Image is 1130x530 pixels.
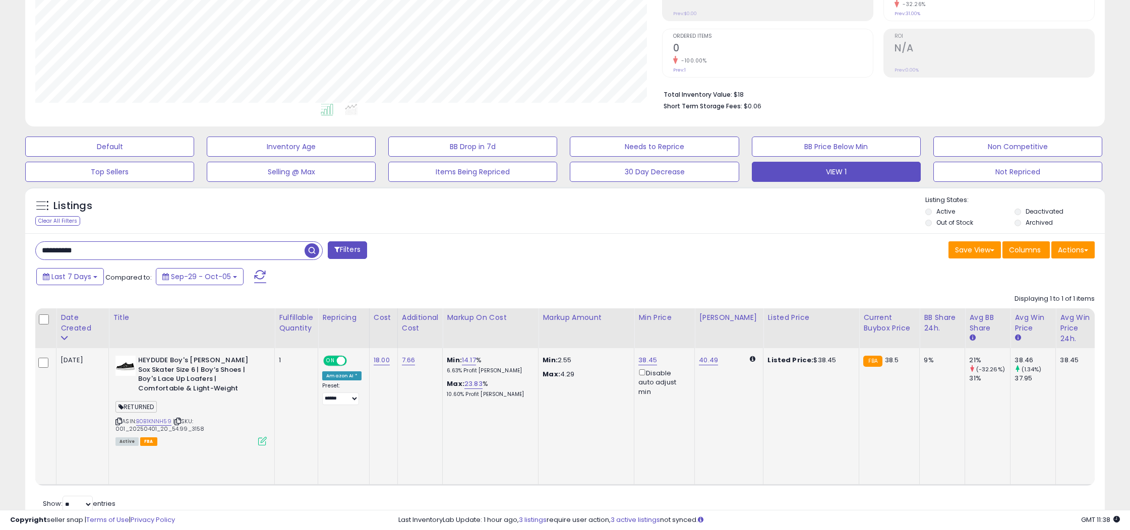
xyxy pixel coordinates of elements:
div: Preset: [322,382,362,405]
b: Total Inventory Value: [664,90,732,99]
div: Displaying 1 to 1 of 1 items [1015,294,1095,304]
div: 9% [924,356,957,365]
div: Avg BB Share [969,312,1006,334]
strong: Max: [543,369,560,379]
button: Columns [1002,241,1050,258]
label: Archived [1026,218,1053,227]
small: Prev: 0.00% [895,67,919,73]
span: 2025-10-14 11:38 GMT [1081,515,1120,524]
div: ASIN: [115,356,267,444]
h5: Listings [53,199,92,213]
a: 14.17 [462,355,476,365]
button: Not Repriced [933,162,1102,182]
span: RETURNED [115,401,157,413]
div: [PERSON_NAME] [699,312,759,323]
div: 1 [279,356,310,365]
a: B0B1KNNH59 [136,417,171,426]
div: 31% [969,374,1010,383]
button: Selling @ Max [207,162,376,182]
small: Prev: 1 [673,67,686,73]
small: Prev: $0.00 [673,11,697,17]
div: Title [113,312,270,323]
span: Last 7 Days [51,272,91,282]
b: HEYDUDE Boy's [PERSON_NAME] Sox Skater Size 6 | Boy’s Shoes | Boy's Lace Up Loafers | Comfortable... [138,356,261,395]
img: 41kLL8PsV4L._SL40_.jpg [115,356,136,376]
small: -32.26% [899,1,926,8]
strong: Copyright [10,515,47,524]
small: Avg BB Share. [969,334,975,343]
h2: N/A [895,42,1094,56]
div: Amazon AI * [322,371,362,380]
div: Fulfillable Quantity [279,312,314,334]
a: Terms of Use [86,515,129,524]
small: (-32.26%) [976,365,1005,373]
div: Disable auto adjust min [638,367,687,396]
div: Repricing [322,312,365,323]
span: Ordered Items [673,34,873,39]
div: Avg Win Price [1015,312,1051,334]
button: Non Competitive [933,137,1102,157]
label: Out of Stock [936,218,973,227]
span: $0.06 [744,101,761,111]
span: Sep-29 - Oct-05 [171,272,231,282]
div: Avg Win Price 24h. [1060,312,1097,344]
a: 3 listings [519,515,547,524]
a: 7.66 [402,355,415,365]
div: Date Created [61,312,104,334]
div: Markup Amount [543,312,630,323]
span: FBA [140,437,157,446]
span: Compared to: [105,273,152,282]
small: FBA [863,356,882,367]
a: 3 active listings [611,515,660,524]
span: All listings currently available for purchase on Amazon [115,437,139,446]
a: 18.00 [374,355,390,365]
div: Listed Price [767,312,855,323]
div: [DATE] [61,356,101,365]
a: 23.83 [464,379,483,389]
label: Active [936,207,955,216]
small: -100.00% [678,57,706,64]
button: Default [25,137,194,157]
div: 38.45 [1060,356,1093,365]
div: % [447,356,530,374]
div: Current Buybox Price [863,312,915,334]
div: Last InventoryLab Update: 1 hour ago, require user action, not synced. [398,515,1120,525]
b: Min: [447,355,462,365]
p: Listing States: [925,195,1105,205]
button: Needs to Reprice [570,137,739,157]
div: BB Share 24h. [924,312,961,334]
button: VIEW 1 [752,162,921,182]
button: Sep-29 - Oct-05 [156,268,244,285]
div: Additional Cost [402,312,439,334]
b: Short Term Storage Fees: [664,102,742,110]
div: 21% [969,356,1010,365]
div: Clear All Filters [35,216,80,226]
a: Privacy Policy [131,515,175,524]
button: BB Drop in 7d [388,137,557,157]
button: 30 Day Decrease [570,162,739,182]
a: 40.49 [699,355,718,365]
small: Prev: 31.00% [895,11,920,17]
button: Save View [948,241,1001,258]
div: % [447,379,530,398]
div: seller snap | | [10,515,175,525]
button: Actions [1051,241,1095,258]
button: Items Being Repriced [388,162,557,182]
div: Markup on Cost [447,312,534,323]
b: Max: [447,379,464,388]
span: OFF [345,357,362,365]
span: ROI [895,34,1094,39]
div: Cost [374,312,393,323]
h2: 0 [673,42,873,56]
p: 2.55 [543,356,626,365]
p: 10.60% Profit [PERSON_NAME] [447,391,530,398]
span: Show: entries [43,499,115,508]
span: | SKU: 001_20250401_20_54.99_3158 [115,417,204,432]
button: Last 7 Days [36,268,104,285]
small: (1.34%) [1022,365,1042,373]
div: 38.46 [1015,356,1055,365]
button: Filters [328,241,367,259]
div: 37.95 [1015,374,1055,383]
button: Top Sellers [25,162,194,182]
div: $38.45 [767,356,851,365]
